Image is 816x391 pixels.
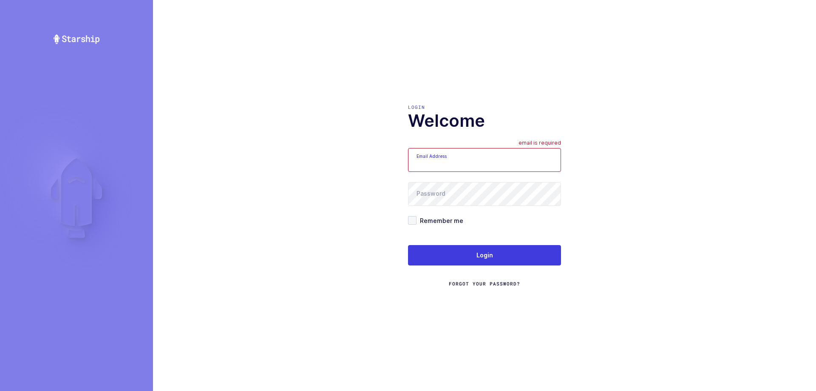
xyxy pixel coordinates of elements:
a: Forgot Your Password? [449,280,520,287]
button: Login [408,245,561,265]
img: Starship [53,34,100,44]
h1: Welcome [408,111,561,131]
span: Login [476,251,493,260]
input: Email Address [408,148,561,172]
span: Remember me [416,217,463,225]
input: Password [408,182,561,206]
div: Login [408,104,561,111]
div: email is required [518,140,561,148]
